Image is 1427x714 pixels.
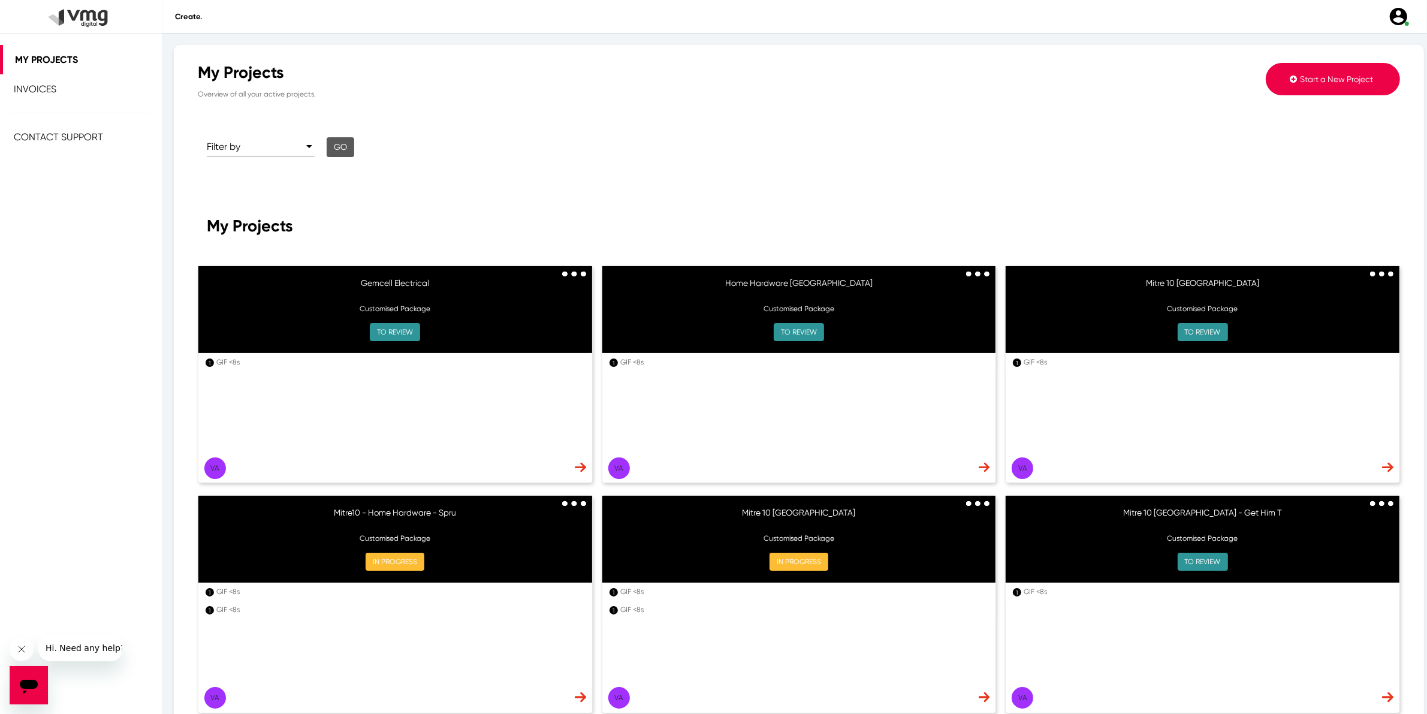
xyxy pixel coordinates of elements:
[1381,6,1415,27] a: user
[366,553,424,571] button: IN PROGRESS
[1024,357,1389,367] div: GIF <8s
[770,553,828,571] button: IN PROGRESS
[610,606,618,614] div: 1
[10,637,34,661] iframe: Close message
[614,533,984,544] p: Customised Package
[620,604,985,615] div: GIF <8s
[979,462,990,472] img: dash-nav-arrow.svg
[38,635,122,661] iframe: Message from company
[207,216,293,236] span: My Projects
[1178,553,1228,571] button: TO REVIEW
[610,588,618,596] div: 1
[216,586,581,597] div: GIF <8s
[7,8,86,18] span: Hi. Need any help?
[10,666,48,704] iframe: Button to launch messaging window
[206,588,214,596] div: 1
[1018,278,1387,296] h6: Mitre 10 [GEOGRAPHIC_DATA]
[1024,586,1389,597] div: GIF <8s
[1370,501,1393,507] img: 3dots.svg
[370,323,420,341] button: TO REVIEW
[216,604,581,615] div: GIF <8s
[206,358,214,367] div: 1
[204,687,226,709] button: Va
[1388,6,1409,27] img: user
[1370,272,1393,277] img: 3dots.svg
[210,278,580,296] h6: Gemcell Electrical
[206,606,214,614] div: 1
[614,278,984,296] h6: Home Hardware [GEOGRAPHIC_DATA]
[14,83,56,95] span: Invoices
[614,508,984,526] h6: Mitre 10 [GEOGRAPHIC_DATA]
[575,692,586,702] img: dash-nav-arrow.svg
[175,12,202,21] span: Create
[200,12,202,21] span: .
[327,137,354,157] button: Go
[15,54,78,65] span: My Projects
[610,358,618,367] div: 1
[575,462,586,472] img: dash-nav-arrow.svg
[620,586,985,597] div: GIF <8s
[614,303,984,314] p: Customised Package
[210,508,580,526] h6: Mitre10 - Home Hardware - Spru
[620,357,985,367] div: GIF <8s
[216,357,581,367] div: GIF <8s
[1178,323,1228,341] button: TO REVIEW
[198,83,993,100] p: Overview of all your active projects.
[608,687,630,709] button: Va
[562,272,586,277] img: 3dots.svg
[979,692,990,702] img: dash-nav-arrow.svg
[210,533,580,544] p: Customised Package
[1012,457,1033,479] button: Va
[562,501,586,507] img: 3dots.svg
[1018,303,1387,314] p: Customised Package
[1266,63,1400,95] button: Start a New Project
[1018,508,1387,526] h6: Mitre 10 [GEOGRAPHIC_DATA] - Get Him T
[774,323,824,341] button: TO REVIEW
[1013,588,1021,596] div: 1
[608,457,630,479] button: Va
[1013,358,1021,367] div: 1
[210,303,580,314] p: Customised Package
[1018,533,1387,544] p: Customised Package
[1012,687,1033,709] button: Va
[966,272,989,277] img: 3dots.svg
[1300,74,1373,84] span: Start a New Project
[14,131,103,143] span: Contact Support
[198,63,993,83] div: My Projects
[1382,462,1393,472] img: dash-nav-arrow.svg
[1382,692,1393,702] img: dash-nav-arrow.svg
[204,457,226,479] button: Va
[966,501,989,507] img: 3dots.svg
